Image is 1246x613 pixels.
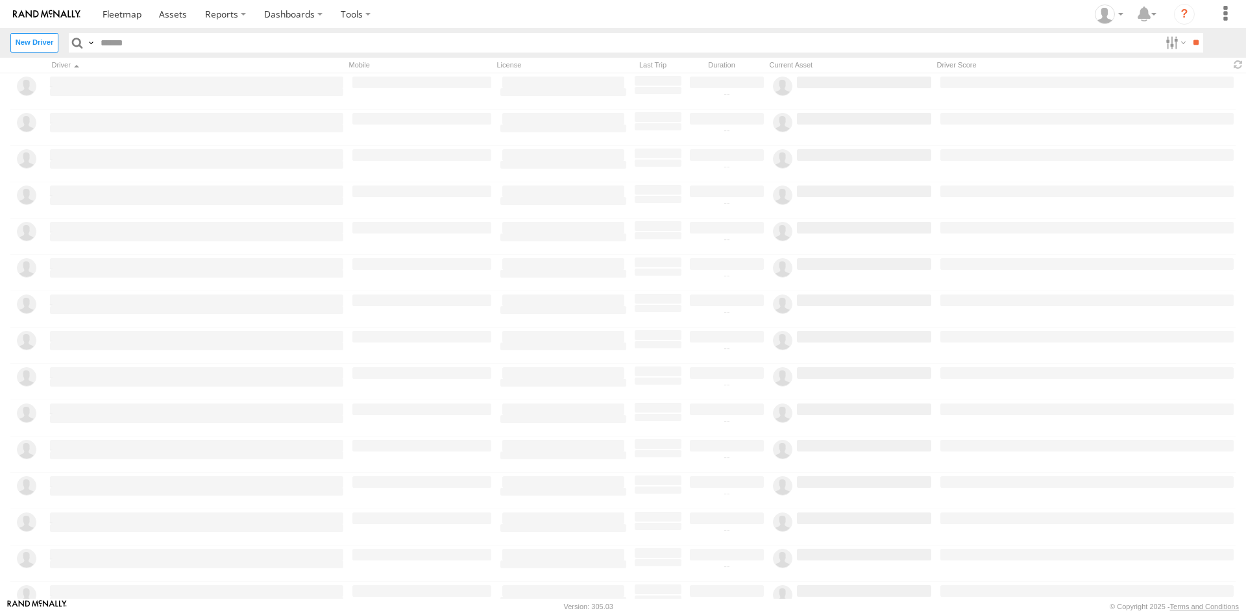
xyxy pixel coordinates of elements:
div: Driver Score [933,59,1225,71]
div: Last Trip [628,59,678,71]
div: Tye Clark [1090,5,1128,24]
div: Click to Sort [48,59,340,71]
span: Refresh [1230,59,1246,71]
div: © Copyright 2025 - [1110,603,1239,610]
img: rand-logo.svg [13,10,80,19]
a: Terms and Conditions [1170,603,1239,610]
label: Create New Driver [10,33,58,52]
div: Duration [683,59,761,71]
label: Search Query [86,33,96,52]
div: Mobile [345,59,488,71]
div: Current Asset [766,59,928,71]
a: Visit our Website [7,600,67,613]
div: License [493,59,623,71]
label: Search Filter Options [1160,33,1188,52]
div: Version: 305.03 [564,603,613,610]
i: ? [1174,4,1195,25]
